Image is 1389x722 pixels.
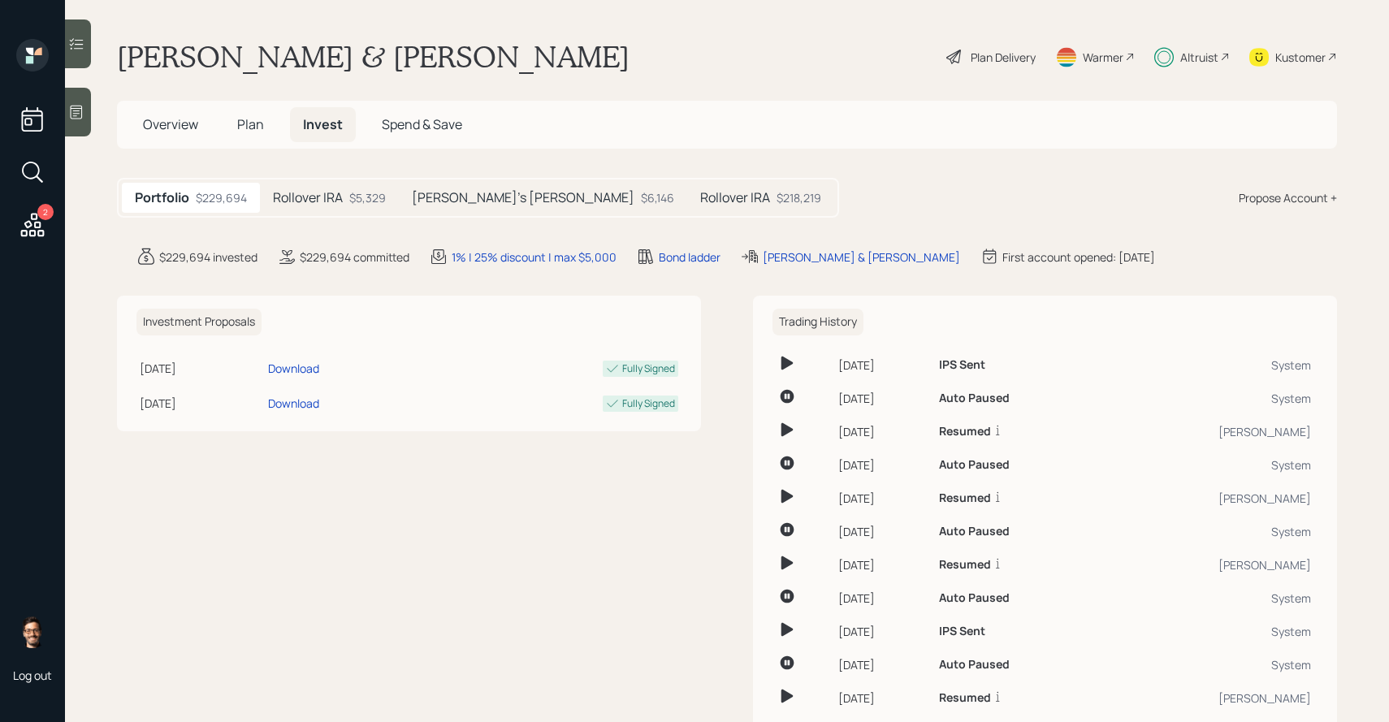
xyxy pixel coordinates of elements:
div: [DATE] [838,590,926,607]
span: Invest [303,115,343,133]
div: Kustomer [1275,49,1326,66]
h6: Auto Paused [939,591,1010,605]
div: $229,694 invested [159,249,257,266]
div: Bond ladder [659,249,720,266]
div: $5,329 [349,189,386,206]
h6: Resumed [939,691,991,705]
h6: IPS Sent [939,358,985,372]
div: [DATE] [140,395,262,412]
div: [DATE] [140,360,262,377]
h6: Auto Paused [939,391,1010,405]
h6: Investment Proposals [136,309,262,335]
span: Plan [237,115,264,133]
div: Warmer [1083,49,1123,66]
h6: Auto Paused [939,525,1010,538]
h6: Resumed [939,491,991,505]
div: [PERSON_NAME] [1110,423,1311,440]
div: [PERSON_NAME] [1110,556,1311,573]
div: Download [268,395,319,412]
div: Fully Signed [622,361,675,376]
div: [PERSON_NAME] [1110,690,1311,707]
img: sami-boghos-headshot.png [16,616,49,648]
div: $6,146 [641,189,674,206]
div: [DATE] [838,490,926,507]
div: [DATE] [838,523,926,540]
div: [DATE] [838,456,926,473]
div: 2 [37,204,54,220]
div: Download [268,360,319,377]
div: Log out [13,668,52,683]
div: System [1110,523,1311,540]
div: [DATE] [838,390,926,407]
div: [DATE] [838,656,926,673]
h6: Resumed [939,558,991,572]
div: [DATE] [838,556,926,573]
div: $218,219 [777,189,821,206]
div: System [1110,656,1311,673]
div: Fully Signed [622,396,675,411]
h5: Rollover IRA [273,190,343,205]
div: System [1110,623,1311,640]
h5: Rollover IRA [700,190,770,205]
h6: Trading History [772,309,863,335]
div: [PERSON_NAME] [1110,490,1311,507]
h1: [PERSON_NAME] & [PERSON_NAME] [117,39,630,75]
div: 1% | 25% discount | max $5,000 [452,249,617,266]
div: [DATE] [838,357,926,374]
h6: Auto Paused [939,658,1010,672]
div: System [1110,357,1311,374]
div: [DATE] [838,623,926,640]
div: [DATE] [838,690,926,707]
div: First account opened: [DATE] [1002,249,1155,266]
h5: Portfolio [135,190,189,205]
div: Propose Account + [1239,189,1337,206]
div: $229,694 committed [300,249,409,266]
span: Spend & Save [382,115,462,133]
h6: Auto Paused [939,458,1010,472]
span: Overview [143,115,198,133]
div: Plan Delivery [971,49,1036,66]
div: System [1110,456,1311,473]
h6: IPS Sent [939,625,985,638]
h6: Resumed [939,425,991,439]
div: $229,694 [196,189,247,206]
div: System [1110,390,1311,407]
div: System [1110,590,1311,607]
div: [DATE] [838,423,926,440]
div: Altruist [1180,49,1218,66]
div: [PERSON_NAME] & [PERSON_NAME] [763,249,960,266]
h5: [PERSON_NAME]'s [PERSON_NAME] [412,190,634,205]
